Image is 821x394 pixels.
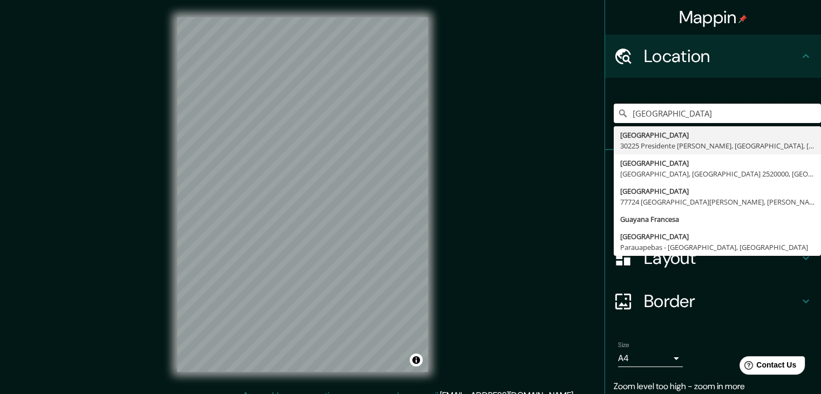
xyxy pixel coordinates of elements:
canvas: Map [177,17,428,372]
h4: Layout [644,247,799,269]
iframe: Help widget launcher [725,352,809,382]
div: [GEOGRAPHIC_DATA] [620,158,815,168]
h4: Location [644,45,799,67]
div: Location [605,35,821,78]
div: Style [605,193,821,236]
label: Size [618,341,629,350]
div: 30225 Presidente [PERSON_NAME], [GEOGRAPHIC_DATA], [GEOGRAPHIC_DATA] [620,140,815,151]
div: Pins [605,150,821,193]
h4: Border [644,290,799,312]
button: Toggle attribution [410,354,423,366]
input: Pick your city or area [614,104,821,123]
div: [GEOGRAPHIC_DATA] [620,231,815,242]
div: Border [605,280,821,323]
div: [GEOGRAPHIC_DATA], [GEOGRAPHIC_DATA] 2520000, [GEOGRAPHIC_DATA] [620,168,815,179]
div: [GEOGRAPHIC_DATA] [620,186,815,196]
div: A4 [618,350,683,367]
p: Zoom level too high - zoom in more [614,380,812,393]
h4: Mappin [679,6,748,28]
div: Guayana Francesa [620,214,815,225]
div: Parauapebas - [GEOGRAPHIC_DATA], [GEOGRAPHIC_DATA] [620,242,815,253]
div: 77724 [GEOGRAPHIC_DATA][PERSON_NAME], [PERSON_NAME][GEOGRAPHIC_DATA], [GEOGRAPHIC_DATA] [620,196,815,207]
div: Layout [605,236,821,280]
img: pin-icon.png [738,15,747,23]
div: [GEOGRAPHIC_DATA] [620,130,815,140]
